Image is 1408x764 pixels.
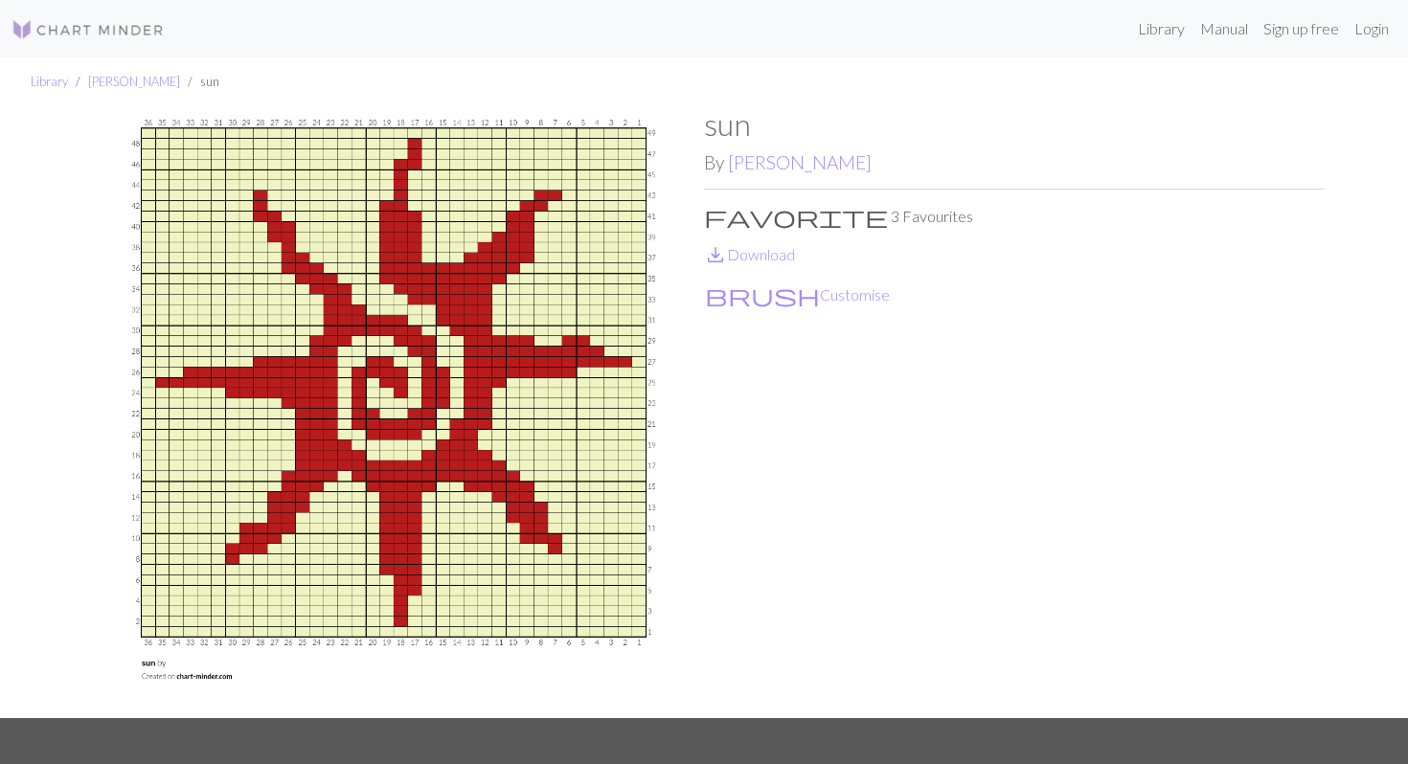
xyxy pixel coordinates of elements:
a: DownloadDownload [704,245,795,263]
p: 3 Favourites [704,205,1325,228]
i: Favourite [704,205,888,228]
a: Manual [1192,10,1256,48]
a: [PERSON_NAME] [88,74,180,89]
a: Login [1347,10,1397,48]
a: Library [31,74,68,89]
a: [PERSON_NAME] [728,151,872,173]
h1: sun [704,106,1325,143]
span: save_alt [704,241,727,268]
span: favorite [704,203,888,230]
a: Library [1130,10,1192,48]
i: Download [704,243,727,266]
button: CustomiseCustomise [704,282,891,307]
span: brush [705,281,820,308]
a: Sign up free [1256,10,1347,48]
i: Customise [705,283,820,306]
img: sun [83,106,704,717]
img: Logo [11,18,165,41]
li: sun [180,73,219,91]
h2: By [704,151,1325,173]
